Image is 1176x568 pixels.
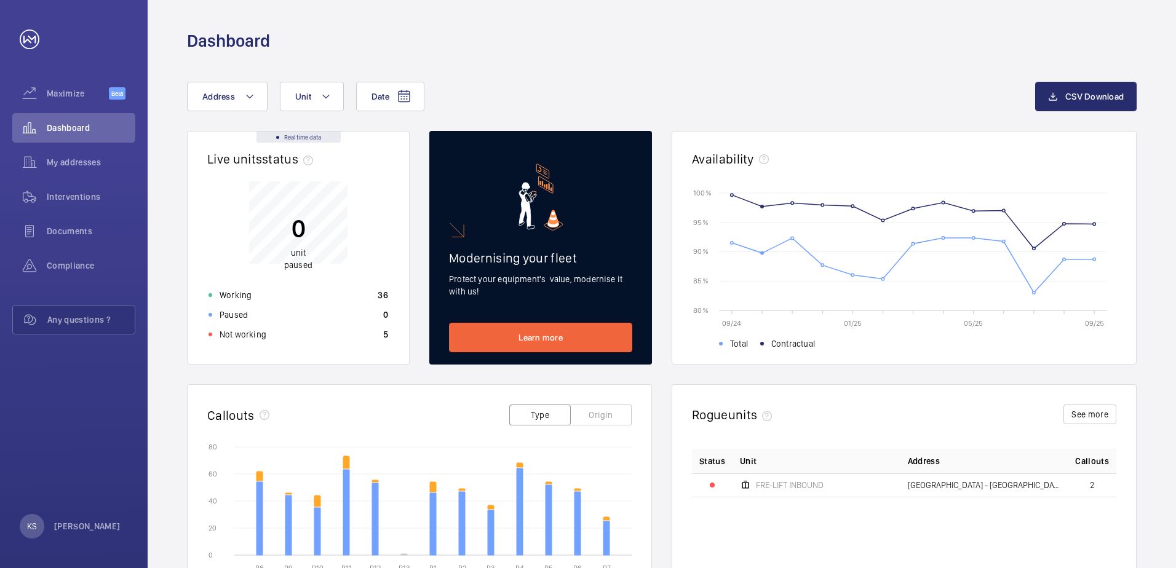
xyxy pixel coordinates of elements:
[1065,92,1124,101] span: CSV Download
[47,191,135,203] span: Interventions
[356,82,424,111] button: Date
[47,314,135,326] span: Any questions ?
[1090,481,1095,489] span: 2
[693,277,709,285] text: 85 %
[209,551,213,559] text: 0
[187,30,270,52] h1: Dashboard
[1085,319,1104,328] text: 09/25
[47,156,135,168] span: My addresses
[570,404,632,425] button: Origin
[964,319,983,328] text: 05/25
[284,247,312,271] p: unit
[47,259,135,272] span: Compliance
[908,455,940,467] span: Address
[693,247,709,256] text: 90 %
[740,455,757,467] span: Unit
[383,309,388,321] p: 0
[371,92,389,101] span: Date
[209,443,217,451] text: 80
[295,92,311,101] span: Unit
[1063,404,1116,424] button: See more
[730,337,748,350] span: Total
[693,188,712,197] text: 100 %
[284,260,312,270] span: paused
[518,164,563,231] img: marketing-card.svg
[771,337,815,350] span: Contractual
[449,273,632,298] p: Protect your equipment's value, modernise it with us!
[699,455,725,467] p: Status
[1035,82,1137,111] button: CSV Download
[47,225,135,237] span: Documents
[54,520,121,532] p: [PERSON_NAME]
[383,328,388,341] p: 5
[509,404,571,425] button: Type
[284,213,312,243] p: 0
[109,87,125,100] span: Beta
[728,407,777,422] span: units
[207,151,318,167] h2: Live units
[209,470,217,478] text: 60
[220,309,248,321] p: Paused
[207,408,255,423] h2: Callouts
[209,497,217,505] text: 40
[220,289,252,301] p: Working
[280,82,344,111] button: Unit
[692,151,754,167] h2: Availability
[27,520,37,532] p: KS
[756,481,824,489] span: FRE-LIFT INBOUND
[378,289,388,301] p: 36
[187,82,268,111] button: Address
[692,407,777,422] h2: Rogue
[262,151,318,167] span: status
[844,319,862,328] text: 01/25
[449,250,632,266] h2: Modernising your fleet
[693,306,709,314] text: 80 %
[908,481,1061,489] span: [GEOGRAPHIC_DATA] - [GEOGRAPHIC_DATA],
[47,122,135,134] span: Dashboard
[209,524,217,532] text: 20
[202,92,235,101] span: Address
[47,87,109,100] span: Maximize
[220,328,266,341] p: Not working
[693,218,709,226] text: 95 %
[722,319,741,328] text: 09/24
[1075,455,1109,467] span: Callouts
[256,132,341,143] div: Real time data
[449,323,632,352] a: Learn more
